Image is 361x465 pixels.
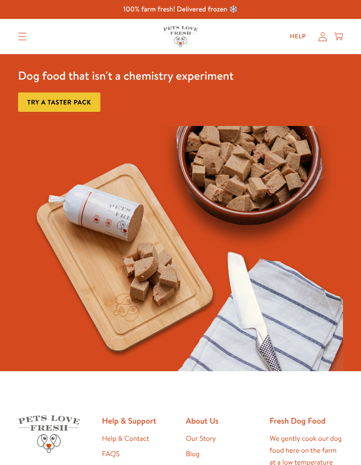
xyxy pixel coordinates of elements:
img: Pets Love Fresh [163,26,198,47]
h3: Dog food that isn't a chemistry experiment [18,68,234,83]
a: Try a taster pack [18,92,100,112]
a: Our Story [186,434,216,443]
a: Help [283,28,313,45]
a: Help & Contact [102,434,149,443]
a: FAQS [102,449,120,459]
summary: Translation missing: en.sections.header.menu [11,26,34,48]
h2: Help & Support [102,415,176,426]
h2: About Us [186,415,259,426]
h2: Fresh Dog Food [270,415,343,426]
iframe: Gorgias live chat messenger [317,424,352,456]
img: Fussy [18,126,343,371]
a: Blog [186,449,199,459]
img: Pets Love Fresh [18,415,80,453]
